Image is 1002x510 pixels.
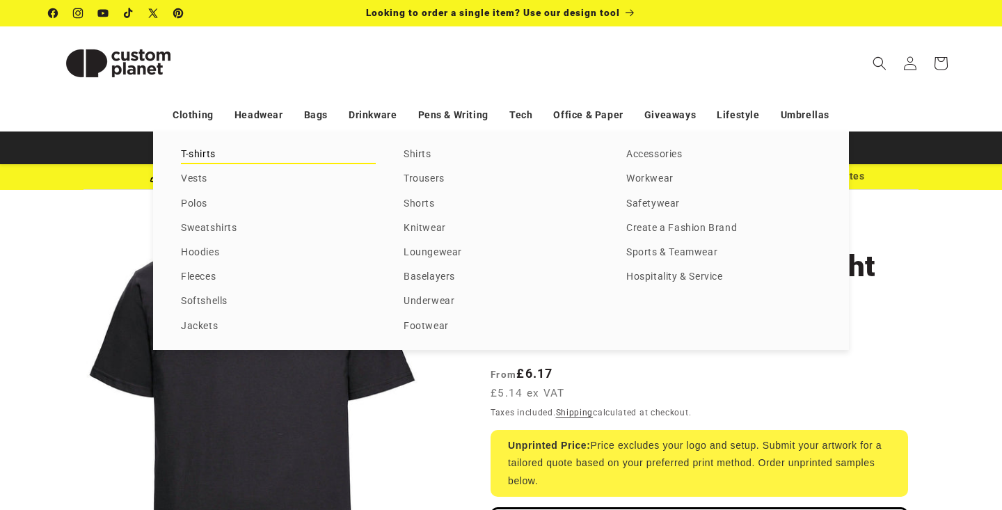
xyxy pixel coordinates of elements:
div: Taxes included. calculated at checkout. [491,406,908,420]
a: Hoodies [181,244,376,262]
a: Jackets [181,317,376,336]
a: Fleeces [181,268,376,287]
a: Vests [181,170,376,189]
a: Trousers [404,170,598,189]
a: Pens & Writing [418,103,488,127]
a: Create a Fashion Brand [626,219,821,238]
a: T-shirts [181,145,376,164]
a: Safetywear [626,195,821,214]
iframe: Chat Widget [932,443,1002,510]
a: Giveaways [644,103,696,127]
strong: Unprinted Price: [508,440,591,451]
a: Umbrellas [781,103,829,127]
a: Headwear [234,103,283,127]
a: Polos [181,195,376,214]
a: Knitwear [404,219,598,238]
a: Footwear [404,317,598,336]
div: Price excludes your logo and setup. Submit your artwork for a tailored quote based on your prefer... [491,430,908,497]
a: Softshells [181,292,376,311]
a: Clothing [173,103,214,127]
a: Sports & Teamwear [626,244,821,262]
span: £5.14 ex VAT [491,385,565,401]
a: Workwear [626,170,821,189]
a: Hospitality & Service [626,268,821,287]
a: Custom Planet [44,26,193,99]
a: Tech [509,103,532,127]
img: Custom Planet [49,32,188,95]
a: Shipping [556,408,594,417]
a: Lifestyle [717,103,759,127]
a: Baselayers [404,268,598,287]
a: Office & Paper [553,103,623,127]
a: Shorts [404,195,598,214]
a: Sweatshirts [181,219,376,238]
a: Bags [304,103,328,127]
a: Shirts [404,145,598,164]
a: Loungewear [404,244,598,262]
span: Looking to order a single item? Use our design tool [366,7,620,18]
span: From [491,369,516,380]
a: Accessories [626,145,821,164]
strong: £6.17 [491,366,553,381]
a: Drinkware [349,103,397,127]
summary: Search [864,48,895,79]
a: Underwear [404,292,598,311]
